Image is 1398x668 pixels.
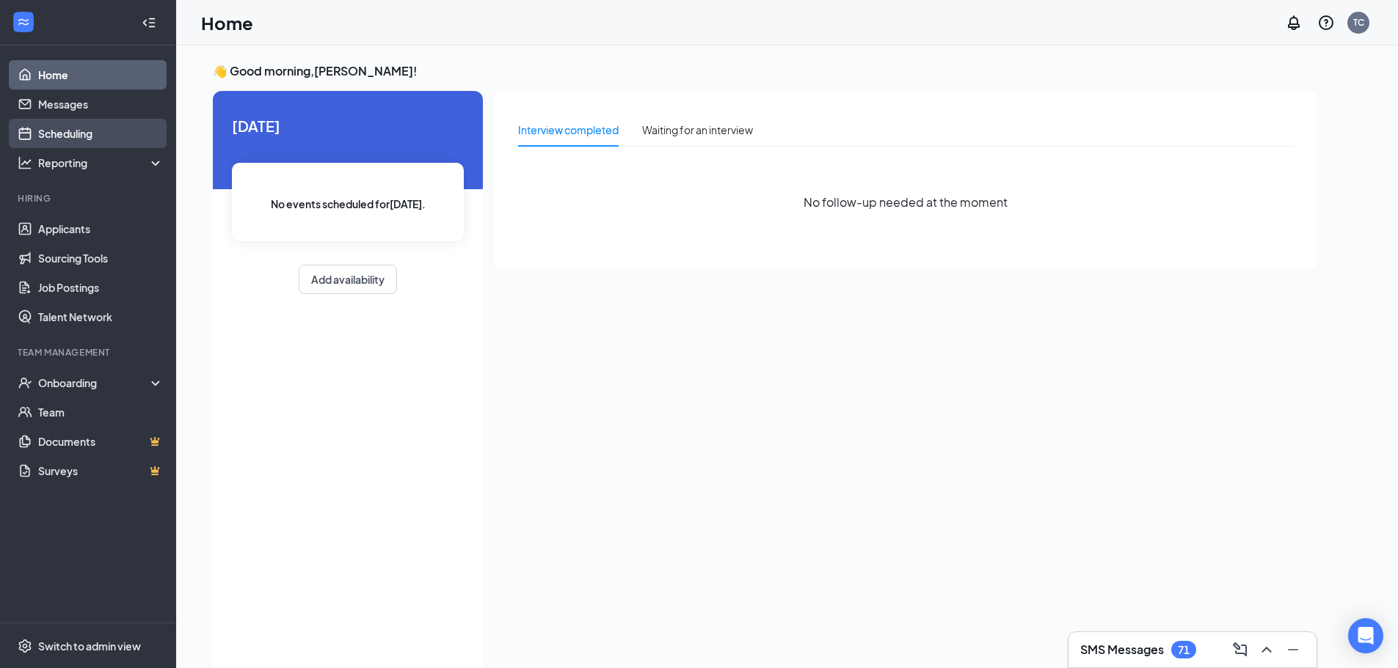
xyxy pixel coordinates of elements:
[18,375,32,390] svg: UserCheck
[18,155,32,170] svg: Analysis
[38,155,164,170] div: Reporting
[38,60,164,89] a: Home
[1228,638,1252,661] button: ComposeMessage
[1348,618,1383,653] div: Open Intercom Messenger
[804,193,1008,211] span: No follow-up needed at the moment
[18,346,161,359] div: Team Management
[38,639,141,653] div: Switch to admin view
[299,265,397,294] button: Add availability
[38,119,164,148] a: Scheduling
[213,63,1317,79] h3: 👋 Good morning, [PERSON_NAME] !
[16,15,31,29] svg: WorkstreamLogo
[1178,644,1190,656] div: 71
[38,302,164,331] a: Talent Network
[1353,16,1364,29] div: TC
[1258,641,1275,658] svg: ChevronUp
[18,639,32,653] svg: Settings
[1285,14,1303,32] svg: Notifications
[142,15,156,30] svg: Collapse
[642,122,753,138] div: Waiting for an interview
[38,89,164,119] a: Messages
[38,375,151,390] div: Onboarding
[38,243,164,273] a: Sourcing Tools
[1281,638,1305,661] button: Minimize
[1080,642,1164,658] h3: SMS Messages
[1284,641,1302,658] svg: Minimize
[201,10,253,35] h1: Home
[518,122,619,138] div: Interview completed
[38,273,164,302] a: Job Postings
[38,214,164,243] a: Applicants
[232,114,464,137] span: [DATE]
[271,196,426,212] span: No events scheduled for [DATE] .
[38,427,164,456] a: DocumentsCrown
[38,397,164,427] a: Team
[38,456,164,485] a: SurveysCrown
[1231,641,1249,658] svg: ComposeMessage
[18,192,161,205] div: Hiring
[1317,14,1335,32] svg: QuestionInfo
[1255,638,1278,661] button: ChevronUp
